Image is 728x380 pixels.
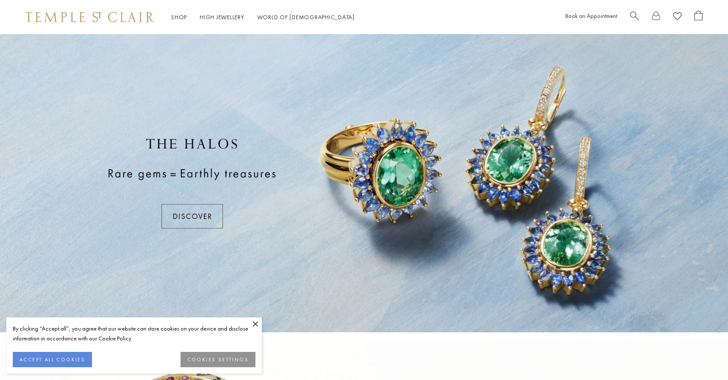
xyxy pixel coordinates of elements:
button: ACCEPT ALL COOKIES [13,352,92,367]
a: High JewelleryHigh Jewellery [200,13,244,21]
a: Search [630,11,639,24]
a: Open Shopping Bag [694,11,702,24]
div: By clicking “Accept all”, you agree that our website can store cookies on your device and disclos... [13,324,255,343]
img: Temple St. Clair [26,12,154,22]
a: ShopShop [171,13,187,21]
a: View Wishlist [673,11,682,24]
a: Book an Appointment [565,12,617,20]
button: COOKIES SETTINGS [181,352,255,367]
nav: Main navigation [171,12,355,23]
iframe: Gorgias live chat messenger [685,340,719,371]
a: World of [DEMOGRAPHIC_DATA]World of [DEMOGRAPHIC_DATA] [257,13,355,21]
